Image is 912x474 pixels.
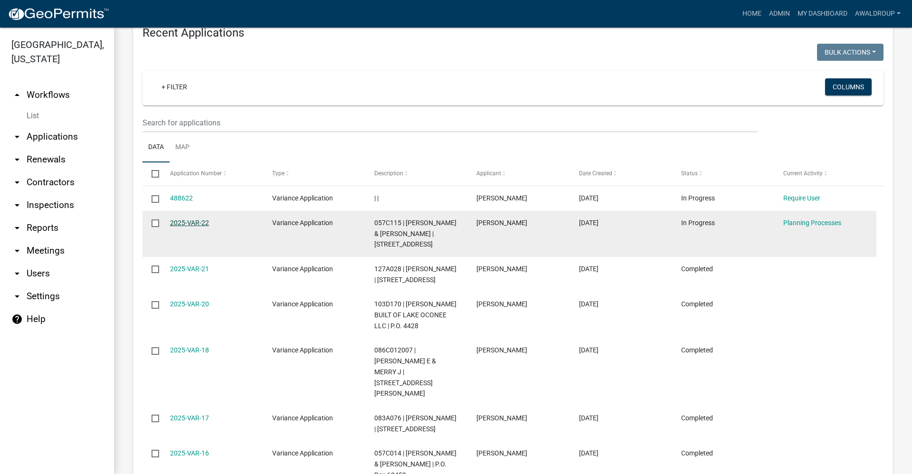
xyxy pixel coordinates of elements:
[170,170,222,177] span: Application Number
[374,219,456,248] span: 057C115 | TWARDOS ROBERT & LAURA | 5615 Old Atlanta Parkway
[272,449,333,457] span: Variance Application
[11,245,23,256] i: arrow_drop_down
[142,162,161,185] datatable-header-cell: Select
[739,5,765,23] a: Home
[476,219,527,227] span: Robert Twardos
[783,194,820,202] a: Require User
[154,78,195,95] a: + Filter
[374,170,403,177] span: Description
[476,449,527,457] span: Kristy Everett
[476,300,527,308] span: Mark Smith
[170,449,209,457] a: 2025-VAR-16
[142,26,883,40] h4: Recent Applications
[142,113,758,133] input: Search for applications
[476,194,527,202] span: Juana Dunn-Davis
[11,268,23,279] i: arrow_drop_down
[579,414,598,422] span: 09/12/2025
[272,414,333,422] span: Variance Application
[476,414,527,422] span: George Emami
[681,265,713,273] span: Completed
[170,194,193,202] a: 488622
[170,346,209,354] a: 2025-VAR-18
[170,219,209,227] a: 2025-VAR-22
[825,78,872,95] button: Columns
[272,194,333,202] span: Variance Application
[579,265,598,273] span: 09/24/2025
[272,346,333,354] span: Variance Application
[681,449,713,457] span: Completed
[11,89,23,101] i: arrow_drop_up
[681,414,713,422] span: Completed
[272,265,333,273] span: Variance Application
[11,199,23,211] i: arrow_drop_down
[851,5,904,23] a: awaldroup
[476,346,527,354] span: lonnie earl allen
[579,170,612,177] span: Date Created
[681,300,713,308] span: Completed
[681,219,715,227] span: In Progress
[11,177,23,188] i: arrow_drop_down
[765,5,794,23] a: Admin
[570,162,672,185] datatable-header-cell: Date Created
[161,162,263,185] datatable-header-cell: Application Number
[170,300,209,308] a: 2025-VAR-20
[11,222,23,234] i: arrow_drop_down
[11,313,23,325] i: help
[579,300,598,308] span: 09/24/2025
[783,170,823,177] span: Current Activity
[374,414,456,433] span: 083A076 | MONTGOMERY H B JR | 5689 Sandhurst Drive
[272,170,285,177] span: Type
[681,170,698,177] span: Status
[170,414,209,422] a: 2025-VAR-17
[263,162,365,185] datatable-header-cell: Type
[170,133,195,163] a: Map
[374,194,379,202] span: | |
[374,300,456,330] span: 103D170 | SMITH BUILT OF LAKE OCONEE LLC | P.O. 4428
[579,346,598,354] span: 09/16/2025
[579,219,598,227] span: 10/01/2025
[783,219,841,227] a: Planning Processes
[374,265,456,284] span: 127A028 | MAYFIELD JULIE C | 235 S. Spring Street
[272,300,333,308] span: Variance Application
[579,194,598,202] span: 10/06/2025
[476,265,527,273] span: Larry Mayfield
[681,346,713,354] span: Completed
[681,194,715,202] span: In Progress
[142,133,170,163] a: Data
[11,154,23,165] i: arrow_drop_down
[11,291,23,302] i: arrow_drop_down
[467,162,570,185] datatable-header-cell: Applicant
[817,44,883,61] button: Bulk Actions
[365,162,467,185] datatable-header-cell: Description
[11,131,23,142] i: arrow_drop_down
[794,5,851,23] a: My Dashboard
[774,162,876,185] datatable-header-cell: Current Activity
[579,449,598,457] span: 07/31/2025
[170,265,209,273] a: 2025-VAR-21
[672,162,774,185] datatable-header-cell: Status
[476,170,501,177] span: Applicant
[374,346,436,397] span: 086C012007 | ALLEN LONNIE E & MERRY J | 2735 Tribble Mill Road
[272,219,333,227] span: Variance Application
